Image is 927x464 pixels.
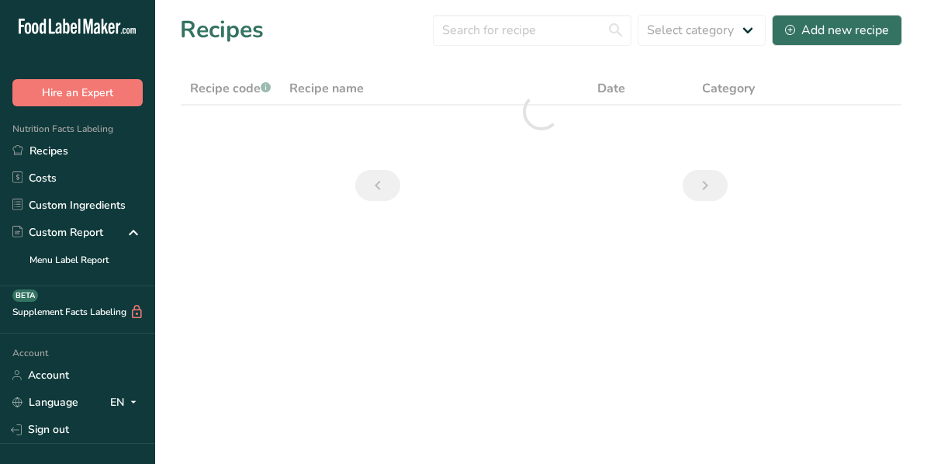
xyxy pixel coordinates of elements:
[12,79,143,106] button: Hire an Expert
[12,224,103,241] div: Custom Report
[110,393,143,412] div: EN
[12,289,38,302] div: BETA
[683,170,728,201] a: Next page
[433,15,631,46] input: Search for recipe
[785,21,889,40] div: Add new recipe
[12,389,78,416] a: Language
[180,12,264,47] h1: Recipes
[355,170,400,201] a: Previous page
[772,15,902,46] button: Add new recipe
